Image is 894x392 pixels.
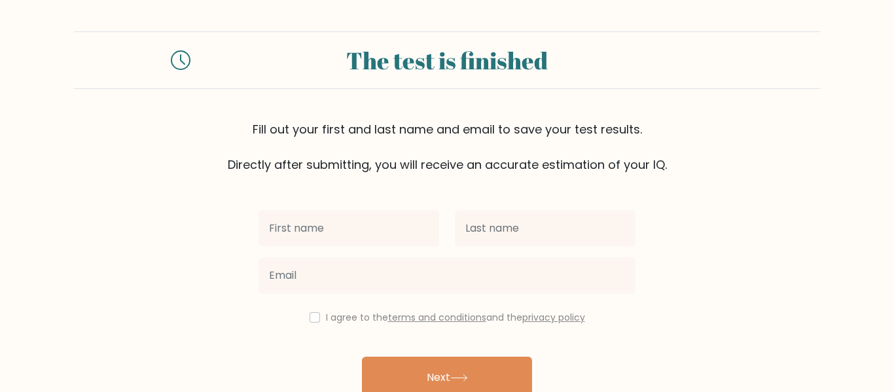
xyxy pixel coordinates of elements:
[259,210,439,247] input: First name
[522,311,585,324] a: privacy policy
[259,257,635,294] input: Email
[206,43,688,78] div: The test is finished
[455,210,635,247] input: Last name
[388,311,486,324] a: terms and conditions
[74,120,820,173] div: Fill out your first and last name and email to save your test results. Directly after submitting,...
[326,311,585,324] label: I agree to the and the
